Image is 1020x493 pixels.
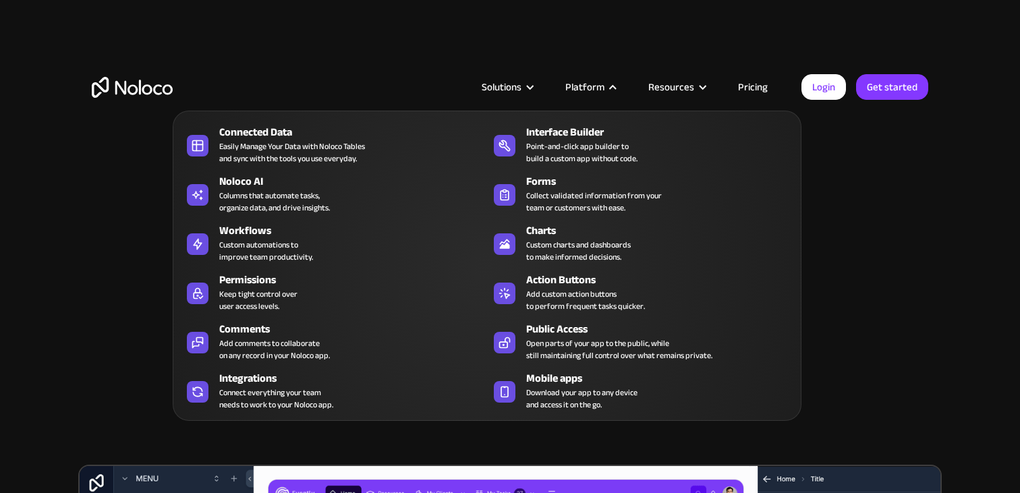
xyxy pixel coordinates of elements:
[219,288,297,312] div: Keep tight control over user access levels.
[92,166,928,274] h2: Business Apps for Teams
[219,223,493,239] div: Workflows
[180,269,487,315] a: PermissionsKeep tight control overuser access levels.
[856,74,928,100] a: Get started
[801,74,846,100] a: Login
[548,78,631,96] div: Platform
[180,121,487,167] a: Connected DataEasily Manage Your Data with Noloco Tablesand sync with the tools you use everyday.
[487,368,794,413] a: Mobile appsDownload your app to any deviceand access it on the go.
[219,239,313,263] div: Custom automations to improve team productivity.
[526,386,637,411] span: Download your app to any device and access it on the go.
[487,121,794,167] a: Interface BuilderPoint-and-click app builder tobuild a custom app without code.
[648,78,694,96] div: Resources
[219,173,493,190] div: Noloco AI
[526,321,800,337] div: Public Access
[219,370,493,386] div: Integrations
[565,78,604,96] div: Platform
[721,78,785,96] a: Pricing
[526,173,800,190] div: Forms
[526,370,800,386] div: Mobile apps
[487,171,794,216] a: FormsCollect validated information from yourteam or customers with ease.
[526,239,631,263] div: Custom charts and dashboards to make informed decisions.
[526,190,662,214] div: Collect validated information from your team or customers with ease.
[219,140,365,165] div: Easily Manage Your Data with Noloco Tables and sync with the tools you use everyday.
[219,190,330,214] div: Columns that automate tasks, organize data, and drive insights.
[180,171,487,216] a: Noloco AIColumns that automate tasks,organize data, and drive insights.
[526,337,712,361] div: Open parts of your app to the public, while still maintaining full control over what remains priv...
[482,78,521,96] div: Solutions
[180,318,487,364] a: CommentsAdd comments to collaborateon any record in your Noloco app.
[92,77,173,98] a: home
[487,269,794,315] a: Action ButtonsAdd custom action buttonsto perform frequent tasks quicker.
[219,321,493,337] div: Comments
[173,92,801,421] nav: Platform
[526,124,800,140] div: Interface Builder
[487,220,794,266] a: ChartsCustom charts and dashboardsto make informed decisions.
[487,318,794,364] a: Public AccessOpen parts of your app to the public, whilestill maintaining full control over what ...
[219,272,493,288] div: Permissions
[631,78,721,96] div: Resources
[219,124,493,140] div: Connected Data
[180,368,487,413] a: IntegrationsConnect everything your teamneeds to work to your Noloco app.
[219,386,333,411] div: Connect everything your team needs to work to your Noloco app.
[526,288,645,312] div: Add custom action buttons to perform frequent tasks quicker.
[526,140,637,165] div: Point-and-click app builder to build a custom app without code.
[526,272,800,288] div: Action Buttons
[219,337,330,361] div: Add comments to collaborate on any record in your Noloco app.
[180,220,487,266] a: WorkflowsCustom automations toimprove team productivity.
[465,78,548,96] div: Solutions
[526,223,800,239] div: Charts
